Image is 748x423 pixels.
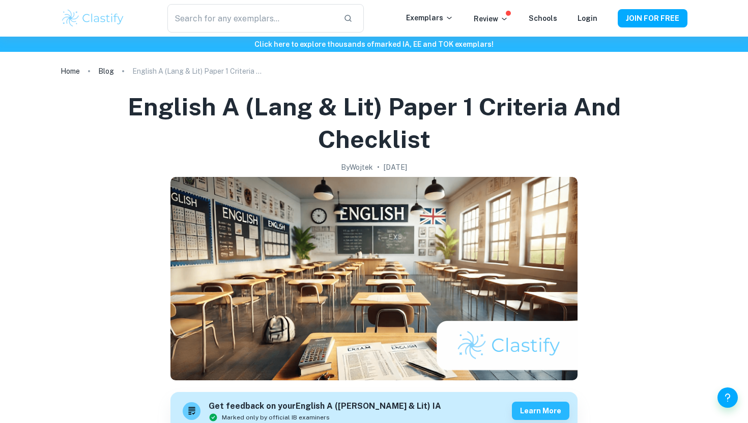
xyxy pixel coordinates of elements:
h2: By Wojtek [341,162,373,173]
h1: English A (Lang & Lit) Paper 1 Criteria and Checklist [73,90,675,156]
a: Blog [98,64,114,78]
a: Schools [529,14,557,22]
span: Marked only by official IB examiners [222,413,330,422]
a: Login [578,14,597,22]
p: • [377,162,380,173]
p: Review [474,13,508,24]
h2: [DATE] [384,162,407,173]
p: Exemplars [406,12,453,23]
img: English A (Lang & Lit) Paper 1 Criteria and Checklist cover image [170,177,578,380]
h6: Get feedback on your English A ([PERSON_NAME] & Lit) IA [209,400,441,413]
h6: Click here to explore thousands of marked IA, EE and TOK exemplars ! [2,39,746,50]
input: Search for any exemplars... [167,4,335,33]
img: Clastify logo [61,8,125,28]
button: Learn more [512,402,569,420]
button: JOIN FOR FREE [618,9,687,27]
button: Help and Feedback [717,387,738,408]
a: Home [61,64,80,78]
p: English A (Lang & Lit) Paper 1 Criteria and Checklist [132,66,265,77]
